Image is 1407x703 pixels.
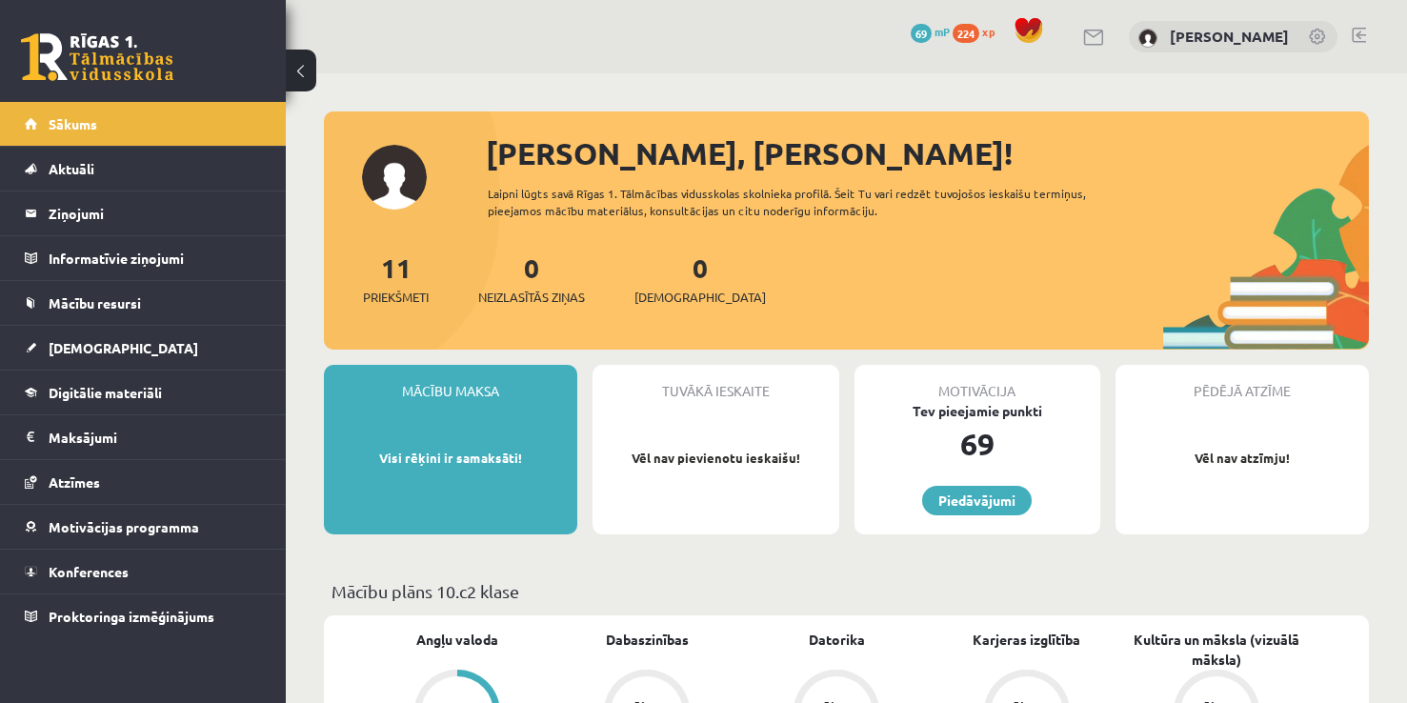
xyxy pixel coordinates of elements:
legend: Informatīvie ziņojumi [49,236,262,280]
div: Tev pieejamie punkti [854,401,1100,421]
a: Informatīvie ziņojumi [25,236,262,280]
a: Sākums [25,102,262,146]
span: Motivācijas programma [49,518,199,535]
span: Priekšmeti [363,288,429,307]
a: Maksājumi [25,415,262,459]
a: 69 mP [911,24,950,39]
div: Motivācija [854,365,1100,401]
img: Darja Vasiļevska [1138,29,1157,48]
a: Piedāvājumi [922,486,1032,515]
a: Mācību resursi [25,281,262,325]
a: Proktoringa izmēģinājums [25,594,262,638]
legend: Maksājumi [49,415,262,459]
a: 0[DEMOGRAPHIC_DATA] [634,251,766,307]
a: [PERSON_NAME] [1170,27,1289,46]
span: 224 [953,24,979,43]
a: Kultūra un māksla (vizuālā māksla) [1122,630,1312,670]
a: Dabaszinības [606,630,689,650]
span: 69 [911,24,932,43]
div: Tuvākā ieskaite [593,365,838,401]
span: mP [935,24,950,39]
a: 11Priekšmeti [363,251,429,307]
span: Sākums [49,115,97,132]
div: Pēdējā atzīme [1116,365,1369,401]
span: Digitālie materiāli [49,384,162,401]
a: Ziņojumi [25,191,262,235]
a: Konferences [25,550,262,593]
div: Mācību maksa [324,365,577,401]
div: Laipni lūgts savā Rīgas 1. Tālmācības vidusskolas skolnieka profilā. Šeit Tu vari redzēt tuvojošo... [488,185,1115,219]
a: 0Neizlasītās ziņas [478,251,585,307]
span: [DEMOGRAPHIC_DATA] [49,339,198,356]
span: Atzīmes [49,473,100,491]
div: 69 [854,421,1100,467]
a: Rīgas 1. Tālmācības vidusskola [21,33,173,81]
span: [DEMOGRAPHIC_DATA] [634,288,766,307]
a: Aktuāli [25,147,262,191]
div: [PERSON_NAME], [PERSON_NAME]! [486,131,1369,176]
a: Angļu valoda [416,630,498,650]
span: Proktoringa izmēģinājums [49,608,214,625]
a: 224 xp [953,24,1004,39]
legend: Ziņojumi [49,191,262,235]
a: Digitālie materiāli [25,371,262,414]
p: Visi rēķini ir samaksāti! [333,449,568,468]
p: Vēl nav atzīmju! [1125,449,1359,468]
p: Vēl nav pievienotu ieskaišu! [602,449,829,468]
a: Karjeras izglītība [973,630,1080,650]
span: Aktuāli [49,160,94,177]
a: Motivācijas programma [25,505,262,549]
a: [DEMOGRAPHIC_DATA] [25,326,262,370]
a: Datorika [809,630,865,650]
span: Neizlasītās ziņas [478,288,585,307]
span: Konferences [49,563,129,580]
span: xp [982,24,995,39]
span: Mācību resursi [49,294,141,311]
a: Atzīmes [25,460,262,504]
p: Mācību plāns 10.c2 klase [332,578,1361,604]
